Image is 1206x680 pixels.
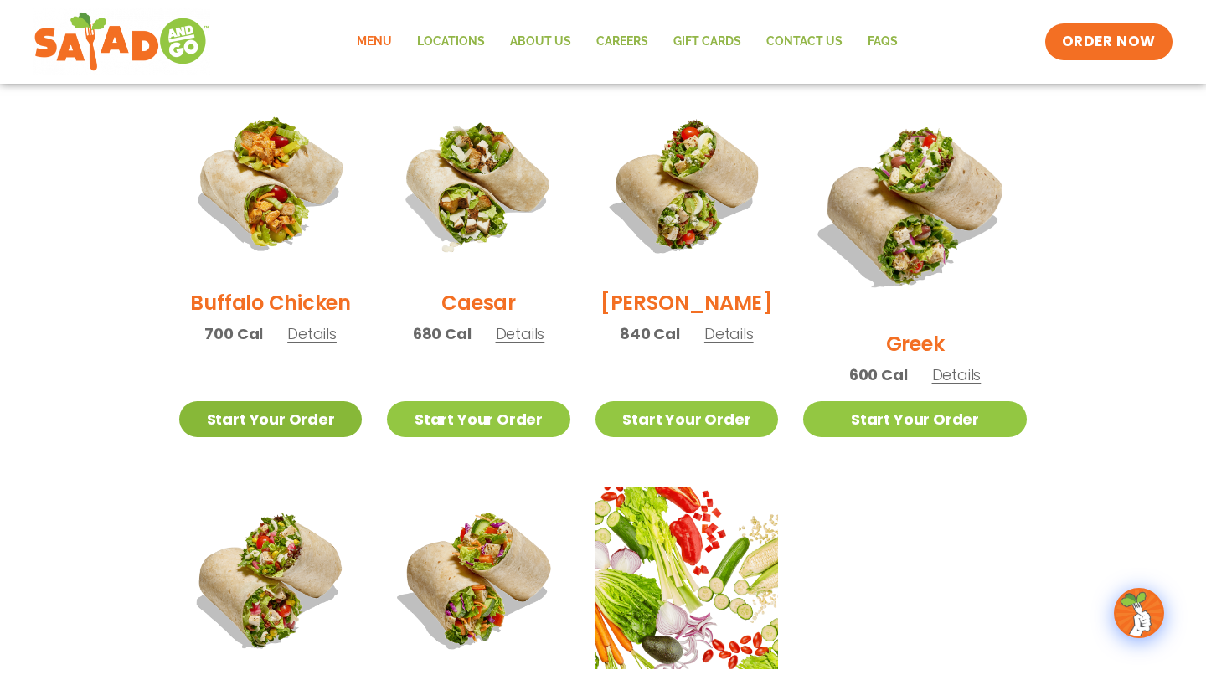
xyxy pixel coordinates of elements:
[287,323,337,344] span: Details
[179,401,362,437] a: Start Your Order
[704,323,754,344] span: Details
[497,23,584,61] a: About Us
[754,23,855,61] a: Contact Us
[33,8,210,75] img: new-SAG-logo-768×292
[855,23,910,61] a: FAQs
[600,288,773,317] h2: [PERSON_NAME]
[344,23,405,61] a: Menu
[387,487,569,669] img: Product photo for Thai Wrap
[620,322,680,345] span: 840 Cal
[179,93,362,276] img: Product photo for Buffalo Chicken Wrap
[496,323,545,344] span: Details
[595,93,778,276] img: Product photo for Cobb Wrap
[179,487,362,669] img: Product photo for Jalapeño Ranch Wrap
[344,23,910,61] nav: Menu
[405,23,497,61] a: Locations
[595,401,778,437] a: Start Your Order
[803,93,1027,317] img: Product photo for Greek Wrap
[1062,32,1156,52] span: ORDER NOW
[441,288,516,317] h2: Caesar
[1116,590,1162,636] img: wpChatIcon
[595,487,778,669] img: Product photo for Build Your Own
[204,322,263,345] span: 700 Cal
[413,322,472,345] span: 680 Cal
[387,401,569,437] a: Start Your Order
[584,23,661,61] a: Careers
[932,364,982,385] span: Details
[661,23,754,61] a: GIFT CARDS
[387,93,569,276] img: Product photo for Caesar Wrap
[849,363,908,386] span: 600 Cal
[886,329,945,358] h2: Greek
[803,401,1027,437] a: Start Your Order
[190,288,350,317] h2: Buffalo Chicken
[1045,23,1172,60] a: ORDER NOW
